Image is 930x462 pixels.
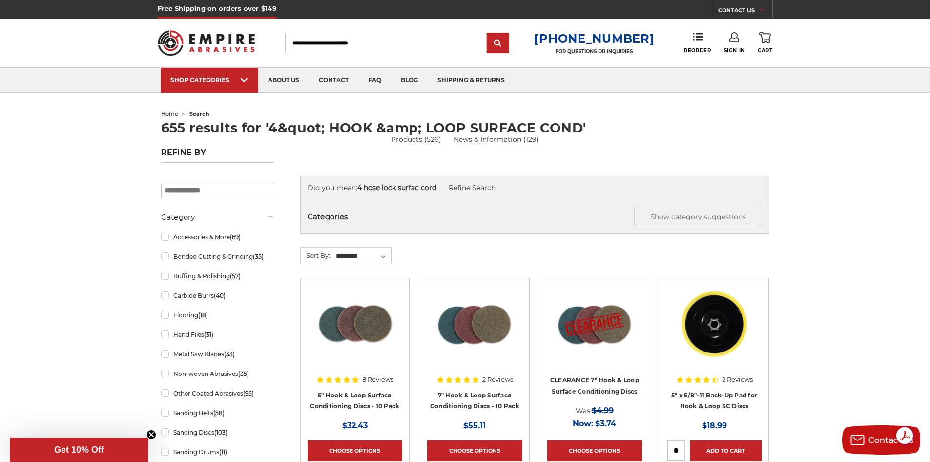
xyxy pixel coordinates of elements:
[634,207,762,226] button: Show category suggestions
[161,424,274,441] a: Sanding Discs
[427,285,522,380] a: 7 inch surface conditioning discs
[358,68,391,93] a: faq
[671,392,757,410] a: 5" x 5/8"-11 Back-Up Pad for Hook & Loop SC Discs
[718,5,772,19] a: CONTACT US
[427,440,522,461] a: Choose Options
[161,267,274,285] a: Buffing & Polishing
[258,68,309,93] a: about us
[550,376,639,395] a: CLEARANCE 7" Hook & Loop Surface Conditioning Discs
[219,448,227,456] span: (11)
[595,419,616,428] span: $3.74
[342,421,368,430] span: $32.43
[357,183,436,192] strong: 4 hose lock surfac cord
[316,285,394,363] img: 5 inch surface conditioning discs
[684,47,711,54] span: Reorder
[391,135,441,144] a: Products (526)
[161,110,178,117] a: home
[449,183,496,192] a: Refine Search
[224,351,235,358] span: (33)
[189,110,209,117] span: search
[146,430,156,440] button: Close teaser
[230,272,241,280] span: (57)
[308,207,762,226] h5: Categories
[243,390,254,397] span: (95)
[198,311,208,319] span: (18)
[161,365,274,382] a: Non-woven Abrasives
[161,228,274,245] a: Accessories & More
[547,404,642,417] div: Was:
[547,285,642,380] a: CLEARANCE 7" Hook & Loop Surface Conditioning Discs
[758,32,772,54] a: Cart
[758,47,772,54] span: Cart
[10,438,148,462] div: Get 10% OffClose teaser
[161,385,274,402] a: Other Coated Abrasives
[161,307,274,324] a: Flooring
[534,48,654,55] p: FOR QUESTIONS OR INQUIRIES
[842,425,920,455] button: Contact us
[308,285,402,380] a: 5 inch surface conditioning discs
[161,248,274,265] a: Bonded Cutting & Grinding
[308,183,762,193] div: Did you mean:
[170,76,248,84] div: SHOP CATEGORIES
[428,68,515,93] a: shipping & returns
[161,443,274,461] a: Sanding Drums
[213,409,225,417] span: (58)
[230,233,241,241] span: (69)
[724,47,745,54] span: Sign In
[308,440,402,461] a: Choose Options
[214,429,227,436] span: (103)
[592,406,614,415] span: $4.99
[161,404,274,421] a: Sanding Belts
[54,445,104,455] span: Get 10% Off
[690,440,762,461] a: Add to Cart
[161,148,274,163] h5: Refine by
[362,376,393,383] span: 8 Reviews
[214,292,226,299] span: (40)
[204,331,213,338] span: (31)
[463,421,486,430] span: $55.11
[868,436,914,445] span: Contact us
[702,421,727,430] span: $18.99
[430,392,519,410] a: 7" Hook & Loop Surface Conditioning Discs - 10 Pack
[161,346,274,363] a: Metal Saw Blades
[684,32,711,53] a: Reorder
[547,440,642,461] a: Choose Options
[556,285,634,363] img: CLEARANCE 7" Hook & Loop Surface Conditioning Discs
[482,376,513,383] span: 2 Reviews
[488,34,508,53] input: Submit
[158,24,255,62] img: Empire Abrasives
[534,31,654,45] a: [PHONE_NUMBER]
[238,370,249,377] span: (35)
[161,326,274,343] a: Hand Files
[573,419,593,428] span: Now:
[253,253,264,260] span: (35)
[301,248,330,263] label: Sort By:
[161,121,769,134] h1: 655 results for '4&quot; HOOK &amp; LOOP SURFACE COND'
[309,68,358,93] a: contact
[454,134,539,145] a: News & Information (129)
[675,285,753,363] img: 5" x 5/8"-11 Back-Up Pad for Hook & Loop SC Discs
[310,392,399,410] a: 5" Hook & Loop Surface Conditioning Discs - 10 Pack
[435,285,514,363] img: 7 inch surface conditioning discs
[334,249,391,264] select: Sort By:
[161,211,274,223] h5: Category
[722,376,753,383] span: 2 Reviews
[391,68,428,93] a: blog
[161,287,274,304] a: Carbide Burrs
[667,285,762,380] a: 5" x 5/8"-11 Back-Up Pad for Hook & Loop SC Discs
